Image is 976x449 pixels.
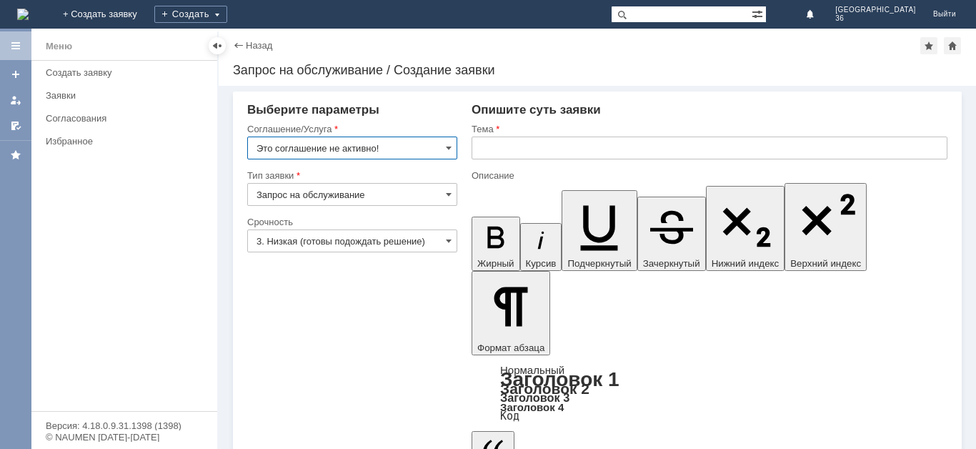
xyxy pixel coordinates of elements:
[500,368,619,390] a: Заголовок 1
[752,6,766,20] span: Расширенный поиск
[472,365,947,421] div: Формат абзаца
[785,183,867,271] button: Верхний индекс
[4,89,27,112] a: Мои заявки
[246,40,272,51] a: Назад
[472,124,945,134] div: Тема
[944,37,961,54] div: Сделать домашней страницей
[46,90,209,101] div: Заявки
[40,84,214,107] a: Заявки
[706,186,785,271] button: Нижний индекс
[472,271,550,355] button: Формат абзаца
[46,38,72,55] div: Меню
[500,380,589,397] a: Заголовок 2
[567,258,631,269] span: Подчеркнутый
[500,391,569,404] a: Заголовок 3
[209,37,226,54] div: Скрыть меню
[500,364,564,376] a: Нормальный
[477,258,514,269] span: Жирный
[472,217,520,271] button: Жирный
[40,107,214,129] a: Согласования
[790,258,861,269] span: Верхний индекс
[247,171,454,180] div: Тип заявки
[477,342,544,353] span: Формат абзаца
[643,258,700,269] span: Зачеркнутый
[520,223,562,271] button: Курсив
[154,6,227,23] div: Создать
[247,124,454,134] div: Соглашение/Услуга
[46,67,209,78] div: Создать заявку
[247,217,454,227] div: Срочность
[247,103,379,117] span: Выберите параметры
[637,197,706,271] button: Зачеркнутый
[712,258,780,269] span: Нижний индекс
[835,14,916,23] span: 36
[17,9,29,20] a: Перейти на домашнюю страницу
[46,421,203,430] div: Версия: 4.18.0.9.31.1398 (1398)
[526,258,557,269] span: Курсив
[46,136,193,147] div: Избранное
[500,401,564,413] a: Заголовок 4
[40,61,214,84] a: Создать заявку
[835,6,916,14] span: [GEOGRAPHIC_DATA]
[46,113,209,124] div: Согласования
[46,433,203,442] div: © NAUMEN [DATE]-[DATE]
[920,37,937,54] div: Добавить в избранное
[17,9,29,20] img: logo
[472,171,945,180] div: Описание
[4,63,27,86] a: Создать заявку
[562,190,637,271] button: Подчеркнутый
[472,103,601,117] span: Опишите суть заявки
[4,114,27,137] a: Мои согласования
[500,410,519,423] a: Код
[233,63,962,77] div: Запрос на обслуживание / Создание заявки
